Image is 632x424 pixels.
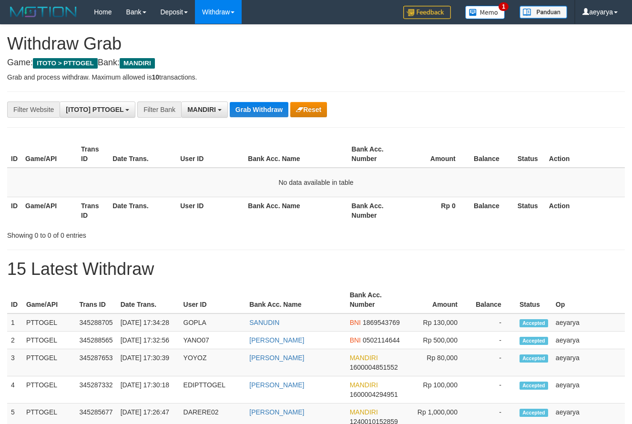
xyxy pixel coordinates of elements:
[7,260,625,279] h1: 15 Latest Withdraw
[7,349,22,376] td: 3
[346,286,408,313] th: Bank Acc. Number
[120,58,155,69] span: MANDIRI
[109,197,176,224] th: Date Trans.
[230,102,288,117] button: Grab Withdraw
[176,197,244,224] th: User ID
[7,332,22,349] td: 2
[7,5,80,19] img: MOTION_logo.png
[465,6,505,19] img: Button%20Memo.svg
[76,332,117,349] td: 345288565
[109,141,176,168] th: Date Trans.
[249,408,304,416] a: [PERSON_NAME]
[117,286,180,313] th: Date Trans.
[472,376,516,404] td: -
[545,141,625,168] th: Action
[470,141,514,168] th: Balance
[7,168,625,197] td: No data available in table
[7,58,625,68] h4: Game: Bank:
[403,6,451,19] img: Feedback.jpg
[520,319,548,327] span: Accepted
[545,197,625,224] th: Action
[22,286,76,313] th: Game/API
[514,141,545,168] th: Status
[22,349,76,376] td: PTTOGEL
[180,376,246,404] td: EDIPTTOGEL
[552,332,625,349] td: aeyarya
[76,286,117,313] th: Trans ID
[249,381,304,389] a: [PERSON_NAME]
[408,332,472,349] td: Rp 500,000
[76,349,117,376] td: 345287653
[21,141,77,168] th: Game/API
[22,332,76,349] td: PTTOGEL
[244,197,347,224] th: Bank Acc. Name
[363,336,400,344] span: Copy 0502114644 to clipboard
[520,337,548,345] span: Accepted
[408,313,472,332] td: Rp 130,000
[350,354,378,362] span: MANDIRI
[516,286,552,313] th: Status
[180,349,246,376] td: YOYOZ
[180,286,246,313] th: User ID
[520,354,548,363] span: Accepted
[117,313,180,332] td: [DATE] 17:34:28
[7,72,625,82] p: Grab and process withdraw. Maximum allowed is transactions.
[350,408,378,416] span: MANDIRI
[520,382,548,390] span: Accepted
[404,141,470,168] th: Amount
[137,101,181,118] div: Filter Bank
[7,101,60,118] div: Filter Website
[7,227,256,240] div: Showing 0 to 0 of 0 entries
[514,197,545,224] th: Status
[350,381,378,389] span: MANDIRI
[408,376,472,404] td: Rp 100,000
[245,286,346,313] th: Bank Acc. Name
[350,336,361,344] span: BNI
[363,319,400,326] span: Copy 1869543769 to clipboard
[117,376,180,404] td: [DATE] 17:30:18
[7,197,21,224] th: ID
[7,313,22,332] td: 1
[249,319,279,326] a: SANUDIN
[66,106,123,113] span: [ITOTO] PTTOGEL
[77,141,109,168] th: Trans ID
[249,354,304,362] a: [PERSON_NAME]
[7,376,22,404] td: 4
[7,286,22,313] th: ID
[117,349,180,376] td: [DATE] 17:30:39
[472,349,516,376] td: -
[470,197,514,224] th: Balance
[472,313,516,332] td: -
[76,376,117,404] td: 345287332
[180,313,246,332] td: GOPLA
[350,391,398,398] span: Copy 1600004294951 to clipboard
[22,376,76,404] td: PTTOGEL
[552,376,625,404] td: aeyarya
[152,73,159,81] strong: 10
[552,313,625,332] td: aeyarya
[180,332,246,349] td: YANO07
[552,349,625,376] td: aeyarya
[21,197,77,224] th: Game/API
[404,197,470,224] th: Rp 0
[408,286,472,313] th: Amount
[552,286,625,313] th: Op
[408,349,472,376] td: Rp 80,000
[77,197,109,224] th: Trans ID
[350,363,398,371] span: Copy 1600004851552 to clipboard
[7,34,625,53] h1: Withdraw Grab
[499,2,509,11] span: 1
[187,106,216,113] span: MANDIRI
[22,313,76,332] td: PTTOGEL
[290,102,327,117] button: Reset
[117,332,180,349] td: [DATE] 17:32:56
[350,319,361,326] span: BNI
[348,141,404,168] th: Bank Acc. Number
[244,141,347,168] th: Bank Acc. Name
[249,336,304,344] a: [PERSON_NAME]
[176,141,244,168] th: User ID
[7,141,21,168] th: ID
[520,6,567,19] img: panduan.png
[520,409,548,417] span: Accepted
[472,332,516,349] td: -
